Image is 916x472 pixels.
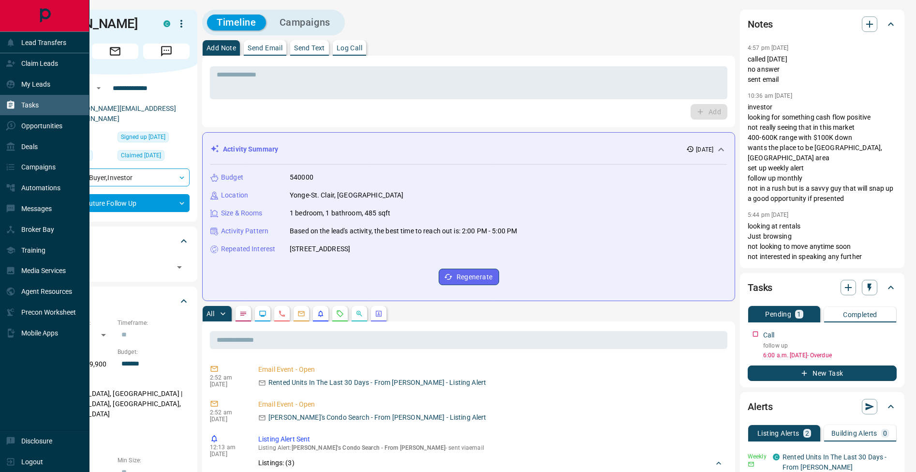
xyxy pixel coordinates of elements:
h2: Tasks [748,280,772,295]
svg: Agent Actions [375,310,383,318]
button: Open [173,260,186,274]
p: 6:00 a.m. [DATE] - Overdue [763,351,897,360]
p: 1 [797,311,801,318]
p: Listing Alerts [757,430,799,437]
p: investor looking for something cash flow positive not really seeing that in this market 400-600K ... [748,102,897,204]
div: Listings: (3) [258,454,724,472]
p: [DATE] [210,416,244,423]
div: condos.ca [773,454,780,460]
a: [PERSON_NAME][EMAIL_ADDRESS][DOMAIN_NAME] [67,105,176,122]
svg: Listing Alerts [317,310,325,318]
p: Log Call [337,45,362,51]
span: [PERSON_NAME]'s Condo Search - From [PERSON_NAME] [292,444,446,451]
p: Min Size: [118,456,190,465]
h2: Alerts [748,399,773,414]
h2: Notes [748,16,773,32]
span: Signed up [DATE] [121,132,165,142]
p: All [207,310,214,317]
p: Size & Rooms [221,208,263,218]
p: 2:52 am [210,374,244,381]
p: 2:52 am [210,409,244,416]
p: Completed [843,311,877,318]
p: Timeframe: [118,319,190,327]
span: Claimed [DATE] [121,151,161,160]
p: 5:44 pm [DATE] [748,212,789,218]
p: [DATE] [210,451,244,457]
svg: Calls [278,310,286,318]
p: 540000 [290,172,313,183]
p: Listing Alert : - sent via email [258,444,724,451]
p: 0 [883,430,887,437]
p: Activity Pattern [221,226,268,236]
p: Listing Alert Sent [258,434,724,444]
div: Tasks [748,276,897,299]
div: Notes [748,13,897,36]
a: Rented Units In The Last 30 Days - From [PERSON_NAME] [783,453,886,471]
button: Timeline [207,15,266,30]
p: 1 bedroom, 1 bathroom, 485 sqft [290,208,390,218]
p: Budget [221,172,243,183]
p: 2 [805,430,809,437]
p: follow up [763,341,897,350]
p: 4:57 pm [DATE] [748,45,789,51]
p: Budget: [118,348,190,356]
div: Buyer , Investor [41,168,190,186]
p: Motivation: [41,427,190,436]
button: Open [93,82,104,94]
div: Sat Jul 25 2015 [118,132,190,145]
p: Send Text [294,45,325,51]
svg: Notes [239,310,247,318]
p: Listings: ( 3 ) [258,458,295,468]
p: [PERSON_NAME]'s Condo Search - From [PERSON_NAME] - Listing Alert [268,412,487,423]
svg: Email [748,461,754,468]
p: Location [221,190,248,200]
button: Campaigns [270,15,340,30]
span: Email [92,44,138,59]
p: [DATE] [210,381,244,388]
div: condos.ca [163,20,170,27]
div: Criteria [41,289,190,313]
p: Weekly [748,452,767,461]
p: [GEOGRAPHIC_DATA], [GEOGRAPHIC_DATA] | [GEOGRAPHIC_DATA], [GEOGRAPHIC_DATA], [GEOGRAPHIC_DATA] [41,386,190,422]
p: Based on the lead's activity, the best time to reach out is: 2:00 PM - 5:00 PM [290,226,517,236]
div: Alerts [748,395,897,418]
p: Rented Units In The Last 30 Days - From [PERSON_NAME] - Listing Alert [268,378,486,388]
p: 10:36 am [DATE] [748,92,792,99]
p: [DATE] [696,145,713,154]
p: Yonge-St. Clair, [GEOGRAPHIC_DATA] [290,190,403,200]
div: Mon Jun 19 2023 [118,150,190,164]
p: Email Event - Open [258,365,724,375]
p: looking at rentals Just browsing not looking to move anytime soon not interested in speaking any ... [748,221,897,262]
p: Pending [765,311,791,318]
svg: Requests [336,310,344,318]
div: Activity Summary[DATE] [210,140,727,158]
svg: Lead Browsing Activity [259,310,266,318]
svg: Opportunities [355,310,363,318]
p: 12:13 am [210,444,244,451]
p: called [DATE] no answer sent email [748,54,897,85]
span: Message [143,44,190,59]
div: Future Follow Up [41,194,190,212]
p: [STREET_ADDRESS] [290,244,350,254]
p: Email Event - Open [258,399,724,410]
p: Building Alerts [831,430,877,437]
div: Tags [41,229,190,253]
p: Send Email [248,45,282,51]
p: Call [763,330,775,340]
p: Repeated Interest [221,244,275,254]
svg: Emails [297,310,305,318]
h1: [PERSON_NAME] [41,16,149,31]
p: Areas Searched: [41,377,190,386]
p: Add Note [207,45,236,51]
button: Regenerate [439,269,499,285]
p: Activity Summary [223,144,278,154]
button: New Task [748,365,897,381]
